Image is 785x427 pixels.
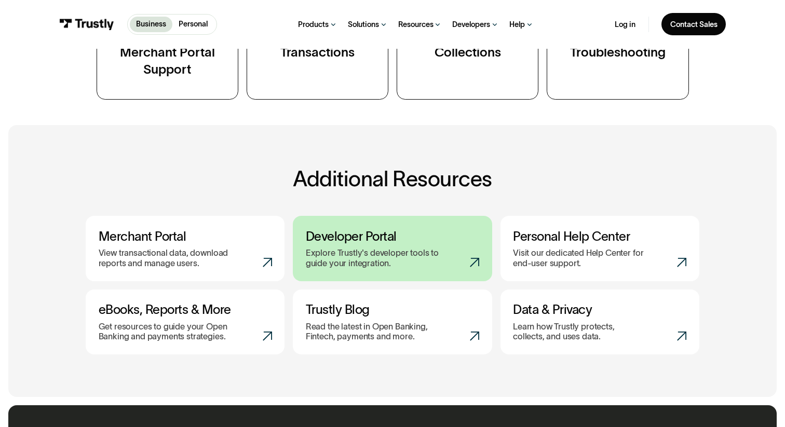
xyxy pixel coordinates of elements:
[348,20,379,30] div: Solutions
[298,20,329,30] div: Products
[293,290,492,354] a: Trustly BlogRead the latest in Open Banking, Fintech, payments and more.
[130,17,172,32] a: Business
[99,229,272,244] h3: Merchant Portal
[513,248,653,268] p: Visit our dedicated Help Center for end-user support.
[513,302,686,317] h3: Data & Privacy
[500,290,699,354] a: Data & PrivacyLearn how Trustly protects, collects, and uses data.
[293,216,492,281] a: Developer PortalExplore Trustly's developer tools to guide your integration.
[179,19,208,30] p: Personal
[99,322,239,342] p: Get resources to guide your Open Banking and payments strategies.
[59,19,114,30] img: Trustly Logo
[435,44,501,61] div: Collections
[136,19,166,30] p: Business
[509,20,525,30] div: Help
[500,216,699,281] a: Personal Help CenterVisit our dedicated Help Center for end-user support.
[398,20,434,30] div: Resources
[513,322,638,342] p: Learn how Trustly protects, collects, and uses data.
[306,322,446,342] p: Read the latest in Open Banking, Fintech, payments and more.
[99,302,272,317] h3: eBooks, Reports & More
[99,248,239,268] p: View transactional data, download reports and manage users.
[306,302,479,317] h3: Trustly Blog
[172,17,214,32] a: Personal
[615,20,635,30] a: Log in
[86,290,285,354] a: eBooks, Reports & MoreGet resources to guide your Open Banking and payments strategies.
[86,216,285,281] a: Merchant PortalView transactional data, download reports and manage users.
[661,13,726,35] a: Contact Sales
[670,20,718,30] div: Contact Sales
[306,229,479,244] h3: Developer Portal
[513,229,686,244] h3: Personal Help Center
[570,44,666,61] div: Troubleshooting
[452,20,490,30] div: Developers
[118,44,216,78] div: Merchant Portal Support
[306,248,446,268] p: Explore Trustly's developer tools to guide your integration.
[280,44,355,61] div: Transactions
[86,168,699,191] h2: Additional Resources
